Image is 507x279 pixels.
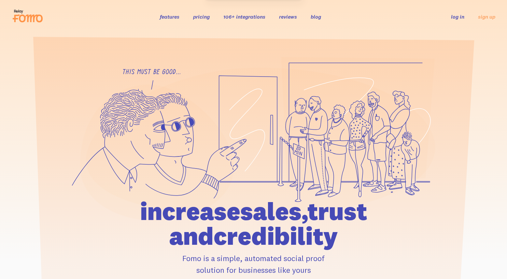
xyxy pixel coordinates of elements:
[279,13,297,20] a: reviews
[103,252,404,276] p: Fomo is a simple, automated social proof solution for businesses like yours
[311,13,321,20] a: blog
[193,13,210,20] a: pricing
[451,13,464,20] a: log in
[103,199,404,248] h1: increase sales, trust and credibility
[223,13,265,20] a: 106+ integrations
[478,13,495,20] a: sign up
[160,13,179,20] a: features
